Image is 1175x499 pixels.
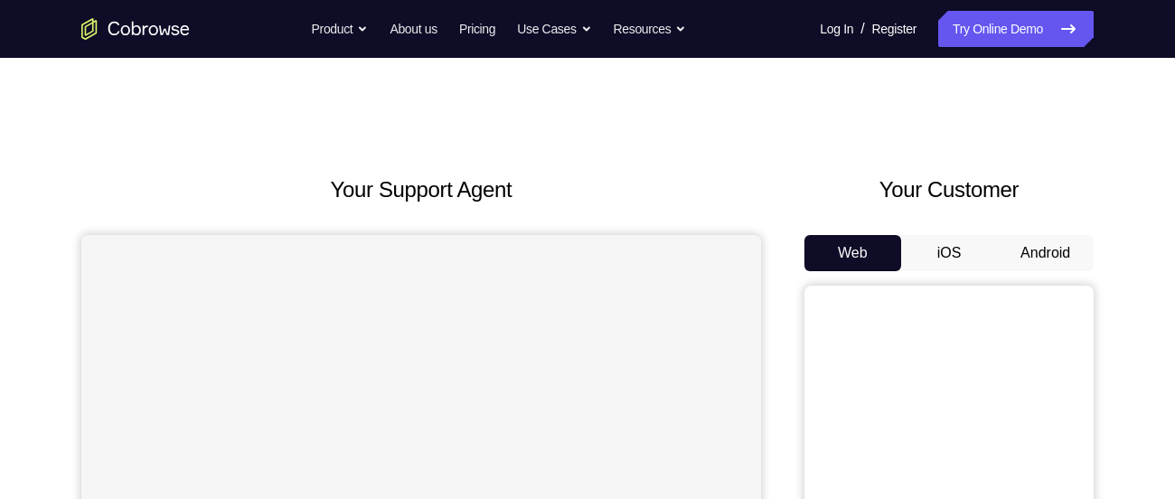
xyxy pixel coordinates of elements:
[804,174,1094,206] h2: Your Customer
[997,235,1094,271] button: Android
[459,11,495,47] a: Pricing
[872,11,916,47] a: Register
[81,174,761,206] h2: Your Support Agent
[517,11,591,47] button: Use Cases
[614,11,687,47] button: Resources
[390,11,437,47] a: About us
[938,11,1094,47] a: Try Online Demo
[820,11,853,47] a: Log In
[312,11,369,47] button: Product
[901,235,998,271] button: iOS
[804,235,901,271] button: Web
[81,18,190,40] a: Go to the home page
[860,18,864,40] span: /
